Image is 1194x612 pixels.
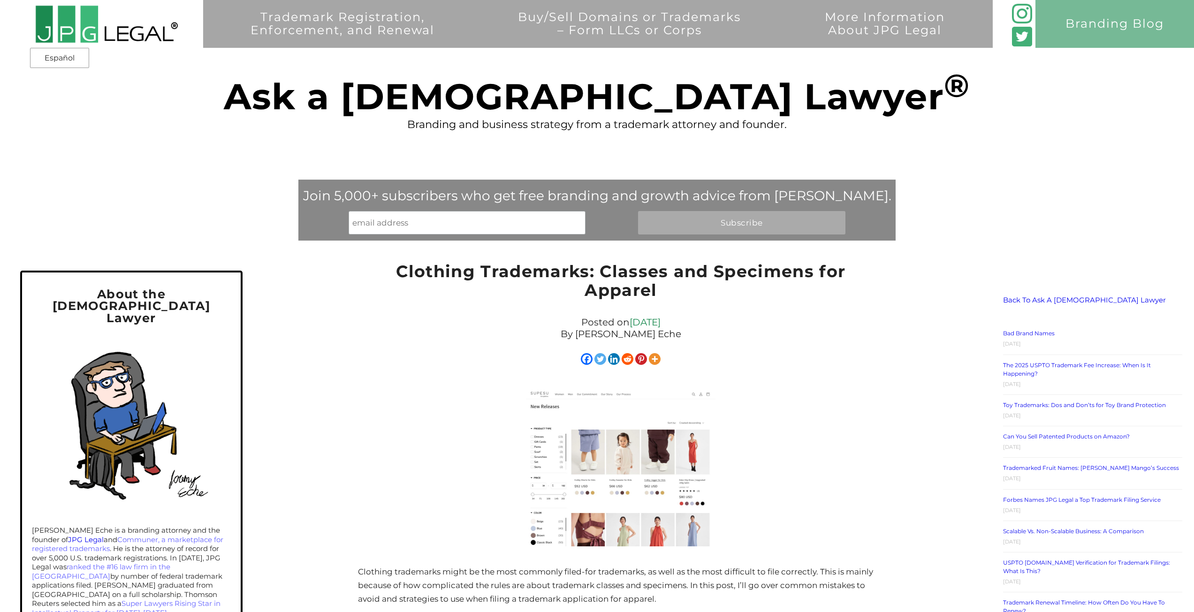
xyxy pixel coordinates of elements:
[33,50,86,67] a: Español
[1003,444,1021,450] time: [DATE]
[1003,295,1166,304] a: Back To Ask A [DEMOGRAPHIC_DATA] Lawyer
[1003,433,1130,440] a: Can You Sell Patented Products on Amazon?
[482,10,777,58] a: Buy/Sell Domains or Trademarks– Form LLCs or Corps
[1003,401,1166,408] a: Toy Trademarks: Dos and Don’ts for Toy Brand Protection
[1003,362,1151,377] a: The 2025 USPTO Trademark Fee Increase: When Is It Happening?
[1003,464,1179,471] a: Trademarked Fruit Names: [PERSON_NAME] Mango’s Success
[32,562,170,581] a: ranked the #16 law firm in the [GEOGRAPHIC_DATA]
[53,287,210,325] span: About the [DEMOGRAPHIC_DATA] Lawyer
[622,353,633,365] a: Reddit
[68,535,104,544] a: JPG Legal
[32,535,223,553] a: Communer, a marketplace for registered trademarks
[1003,412,1021,419] time: [DATE]
[638,211,845,235] input: Subscribe
[526,389,715,546] img: Screenshot of Supesu.com for clothing trademark specimen
[608,353,620,365] a: Linkedin
[1003,340,1021,347] time: [DATE]
[1003,528,1144,535] a: Scalable Vs. Non-Scalable Business: A Comparison
[35,5,178,44] img: 2016-logo-black-letters-3-r.png
[1003,496,1161,503] a: Forbes Names JPG Legal a Top Trademark Filing Service
[363,328,879,340] p: By [PERSON_NAME] Eche
[1012,27,1032,46] img: Twitter_Social_Icon_Rounded_Square_Color-mid-green3-90.png
[1003,475,1021,482] time: [DATE]
[789,10,981,58] a: More InformationAbout JPG Legal
[215,10,471,58] a: Trademark Registration,Enforcement, and Renewal
[1003,507,1021,514] time: [DATE]
[349,211,586,235] input: email address
[594,353,606,365] a: Twitter
[1003,330,1055,337] a: Bad Brand Names
[1003,538,1021,545] time: [DATE]
[581,353,593,365] a: Facebook
[1003,559,1170,574] a: USPTO [DOMAIN_NAME] Verification for Trademark Filings: What Is This?
[1003,578,1021,585] time: [DATE]
[1012,4,1032,23] img: glyph-logo_May2016-green3-90.png
[358,262,883,305] h1: Clothing Trademarks: Classes and Specimens for Apparel
[358,314,883,342] div: Posted on
[630,317,661,328] a: [DATE]
[358,565,883,606] p: Clothing trademarks might be the most commonly filed-for trademarks, as well as the most difficul...
[42,334,221,513] img: Self-portrait of Jeremy in his home office.
[635,353,647,365] a: Pinterest
[1003,381,1021,387] time: [DATE]
[649,353,661,365] a: More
